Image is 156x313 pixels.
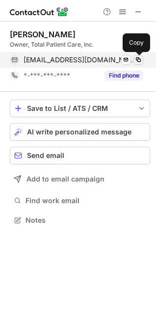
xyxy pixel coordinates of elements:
button: Reveal Button [104,71,143,80]
span: AI write personalized message [27,128,131,136]
span: Send email [27,152,64,159]
span: Find work email [26,196,146,205]
button: Notes [10,213,150,227]
button: Add to email campaign [10,170,150,188]
div: [PERSON_NAME] [10,29,76,39]
div: Save to List / ATS / CRM [27,104,133,112]
button: save-profile-one-click [10,100,150,117]
span: Notes [26,216,146,225]
button: AI write personalized message [10,123,150,141]
button: Find work email [10,194,150,208]
div: Owner, Total Patient Care, Inc. [10,40,150,49]
span: [EMAIL_ADDRESS][DOMAIN_NAME] [24,55,136,64]
img: ContactOut v5.3.10 [10,6,69,18]
button: Send email [10,147,150,164]
span: Add to email campaign [26,175,104,183]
